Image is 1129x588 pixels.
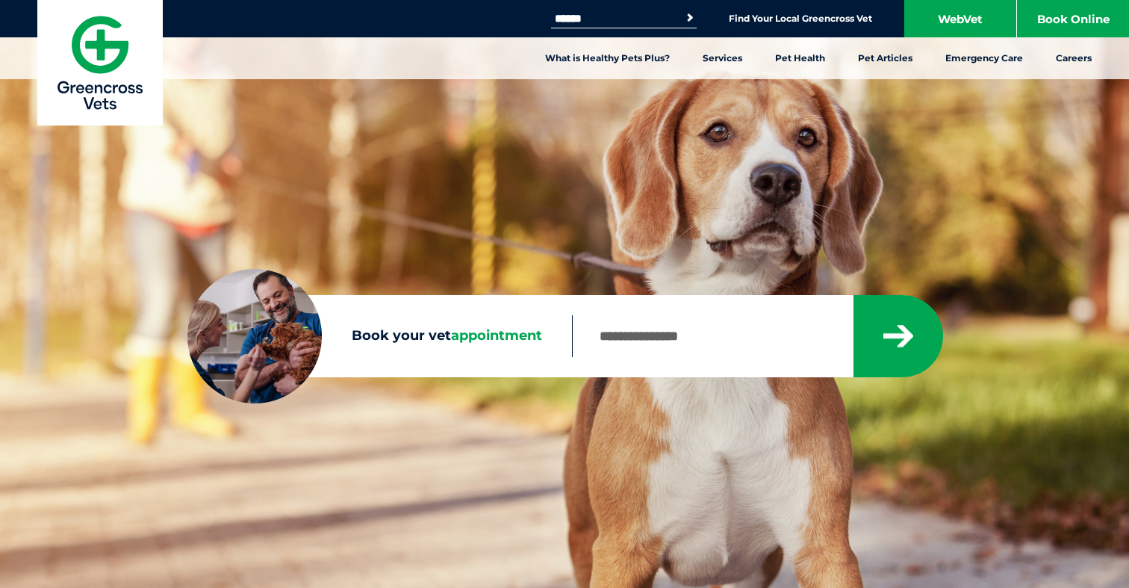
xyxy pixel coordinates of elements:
span: appointment [451,327,542,344]
label: Book your vet [187,325,572,347]
a: Careers [1039,37,1108,79]
a: Pet Health [759,37,842,79]
button: Search [682,10,697,25]
a: What is Healthy Pets Plus? [529,37,686,79]
a: Find Your Local Greencross Vet [729,13,872,25]
a: Emergency Care [929,37,1039,79]
a: Pet Articles [842,37,929,79]
a: Services [686,37,759,79]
